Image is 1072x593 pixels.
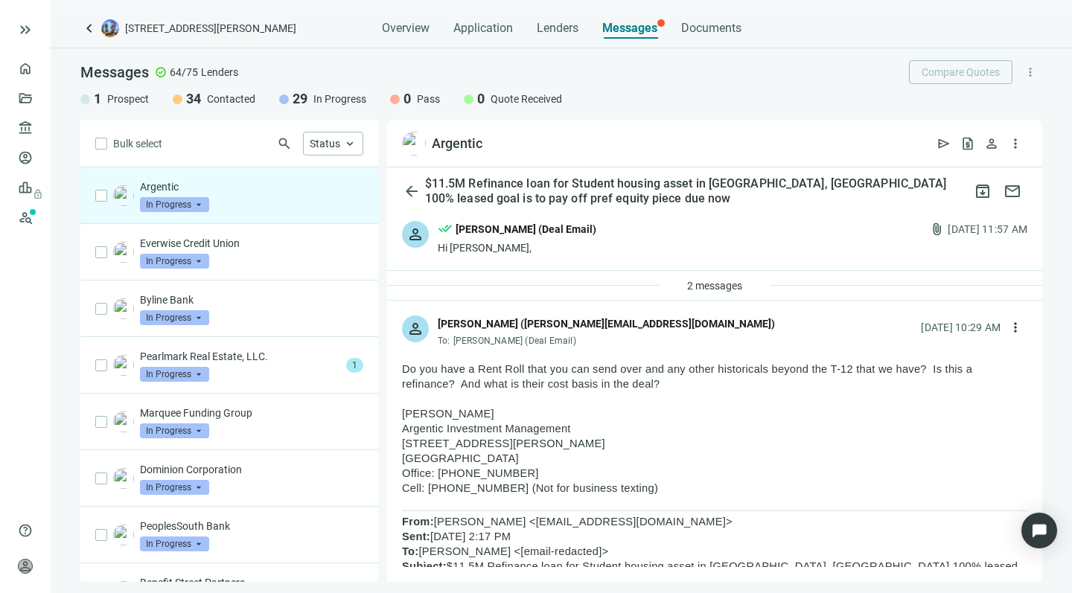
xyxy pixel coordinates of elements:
button: person [980,132,1004,156]
div: [DATE] 11:57 AM [948,221,1027,237]
span: 29 [293,90,307,108]
span: done_all [438,221,453,240]
span: person [406,320,424,338]
span: Pass [417,92,440,106]
img: 62235220-d3b8-4842-aecb-6c4f36a01667 [113,355,134,376]
div: [PERSON_NAME] (Deal Email) [456,221,596,237]
p: Pearlmark Real Estate, LLC. [140,349,340,364]
img: c7652aa0-7a0e-4b45-9ad1-551f88ce4c3e [402,132,426,156]
span: Contacted [207,92,255,106]
span: keyboard_arrow_up [343,137,357,150]
span: Status [310,138,340,150]
span: mail [1004,182,1021,200]
button: arrow_back [402,176,422,206]
span: Quote Received [491,92,562,106]
button: keyboard_double_arrow_right [16,21,34,39]
p: Everwise Credit Union [140,236,363,251]
span: [PERSON_NAME] (Deal Email) [453,336,576,346]
span: Messages [602,21,657,35]
span: 64/75 [170,65,198,80]
button: more_vert [1004,132,1027,156]
span: arrow_back [403,182,421,200]
span: Overview [382,21,430,36]
button: more_vert [1018,60,1042,84]
span: In Progress [140,423,209,438]
button: 2 messages [674,274,755,298]
span: request_quote [960,136,975,151]
p: Byline Bank [140,292,363,307]
img: deal-logo [101,19,119,37]
img: c7652aa0-7a0e-4b45-9ad1-551f88ce4c3e [113,185,134,206]
span: Bulk select [113,135,162,152]
span: Messages [80,63,149,81]
div: [PERSON_NAME] ([PERSON_NAME][EMAIL_ADDRESS][DOMAIN_NAME]) [438,315,775,332]
span: 1 [346,358,363,373]
span: send [937,136,951,151]
div: $11.5M Refinance loan for Student housing asset in [GEOGRAPHIC_DATA], [GEOGRAPHIC_DATA] 100% leas... [422,176,968,206]
button: archive [968,176,998,206]
span: Lenders [201,65,238,80]
span: [STREET_ADDRESS][PERSON_NAME] [125,21,296,36]
p: Dominion Corporation [140,462,363,477]
span: In Progress [140,367,209,382]
div: To: [438,335,775,347]
span: Lenders [537,21,578,36]
span: person [18,559,33,574]
span: more_vert [1024,65,1037,79]
span: person [406,225,424,243]
span: In Progress [313,92,366,106]
span: In Progress [140,536,209,551]
span: Prospect [107,92,149,106]
span: In Progress [140,197,209,212]
p: Argentic [140,179,363,194]
span: 2 messages [687,280,742,292]
span: check_circle [155,66,167,78]
div: Hi [PERSON_NAME], [438,240,596,255]
span: person [984,136,999,151]
span: In Progress [140,310,209,325]
span: help [18,523,33,538]
span: more_vert [1008,136,1023,151]
div: Argentic [432,135,482,153]
span: archive [974,182,992,200]
p: Benefit Street Partners [140,575,363,590]
button: mail [998,176,1027,206]
span: attach_file [930,222,945,237]
img: 400210be-512d-4c1b-adf7-2952e9df3b11 [113,525,134,545]
div: Open Intercom Messenger [1021,513,1057,548]
span: 34 [186,90,201,108]
span: Documents [681,21,741,36]
span: In Progress [140,254,209,269]
p: Marquee Funding Group [140,406,363,420]
a: keyboard_arrow_left [80,19,98,37]
p: PeoplesSouth Bank [140,519,363,533]
button: more_vert [1004,315,1027,339]
span: In Progress [140,480,209,495]
button: request_quote [956,132,980,156]
span: Application [453,21,513,36]
img: 85cc5686-cbfb-4092-b6a7-d9e9e3daedf0 [113,242,134,263]
div: [DATE] 10:29 AM [921,319,1001,336]
img: 2624b084-691a-4153-aca8-3521fd9bb310 [113,468,134,489]
span: 0 [477,90,485,108]
span: search [277,136,292,151]
img: 4cf2550b-7756-46e2-8d44-f8b267530c12.png [113,298,134,319]
span: more_vert [1008,320,1023,335]
img: 9858a796-eca9-418d-aa88-888ee4c07641 [113,411,134,432]
button: send [932,132,956,156]
button: Compare Quotes [909,60,1012,84]
span: 0 [403,90,411,108]
span: 1 [94,90,101,108]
